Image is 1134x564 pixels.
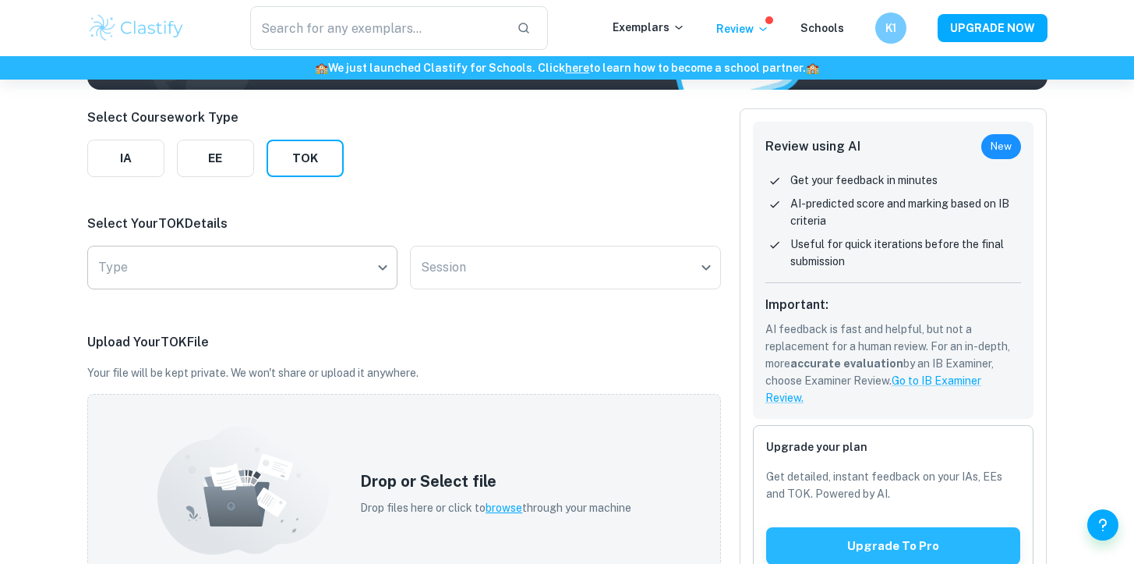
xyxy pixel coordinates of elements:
p: Your file will be kept private. We won't share or upload it anywhere. [87,364,721,381]
button: Help and Feedback [1087,509,1118,541]
h6: K1 [881,20,899,37]
button: TOK [267,140,344,177]
span: New [981,139,1021,154]
a: Schools [800,22,844,34]
button: K1 [875,12,906,44]
img: Clastify logo [87,12,186,44]
button: IA [87,140,164,177]
p: Select Coursework Type [87,108,344,127]
p: Drop files here or click to through your machine [360,499,631,516]
button: UPGRADE NOW [938,14,1047,42]
h6: We just launched Clastify for Schools. Click to learn how to become a school partner. [3,59,1131,76]
p: AI-predicted score and marking based on IB criteria [790,195,1022,229]
p: Upload Your TOK File [87,333,721,352]
p: Get your feedback in minutes [790,172,938,189]
p: Get detailed, instant feedback on your IAs, EEs and TOK. Powered by AI. [766,468,1021,502]
span: 🏫 [315,62,328,74]
p: Select Your TOK Details [87,215,721,233]
h6: Important: [765,296,1022,314]
p: Exemplars [613,19,685,36]
p: Useful for quick iterations before the final submission [790,236,1022,270]
span: 🏫 [806,62,819,74]
b: accurate evaluation [790,357,903,370]
a: here [565,62,589,74]
h6: Upgrade your plan [766,438,1021,456]
h5: Drop or Select file [360,470,631,493]
p: AI feedback is fast and helpful, but not a replacement for a human review. For an in-depth, more ... [765,321,1022,406]
p: Review [716,20,769,37]
input: Search for any exemplars... [250,6,505,50]
h6: Review using AI [765,137,860,156]
span: browse [486,502,522,514]
button: EE [177,140,254,177]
